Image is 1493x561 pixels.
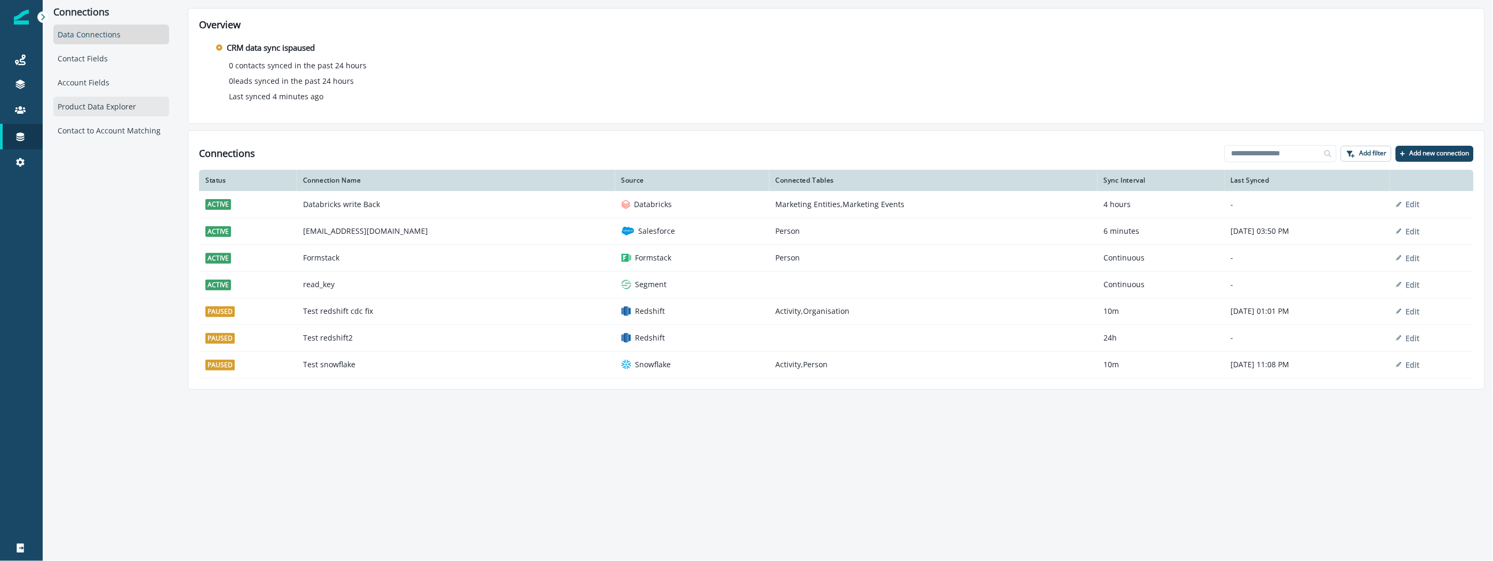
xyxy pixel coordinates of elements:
td: 24h [1098,325,1225,351]
td: 10m [1098,298,1225,325]
button: Add new connection [1396,146,1474,162]
a: pausedTest redshift cdc fixredshiftRedshiftActivity,Organisation10m[DATE] 01:01 PMEdit [199,298,1474,325]
div: Connection Name [303,176,609,185]
a: pausedTest snowflakesnowflakeSnowflakeActivity,Person10m[DATE] 11:08 PMEdit [199,351,1474,378]
a: pausedTest redshift2redshiftRedshift24h-Edit [199,325,1474,351]
button: Edit [1396,199,1420,209]
p: Edit [1406,226,1420,236]
div: Contact Fields [53,49,169,68]
p: Segment [636,279,667,290]
a: activeFormstackformstackFormstackPersonContinuous-Edit [199,244,1474,271]
p: Add new connection [1410,149,1470,157]
p: [DATE] 03:50 PM [1231,226,1384,236]
td: [EMAIL_ADDRESS][DOMAIN_NAME] [297,218,615,244]
img: redshift [622,306,631,316]
button: Edit [1396,280,1420,290]
td: Activity,Organisation [769,298,1098,325]
td: Person [769,218,1098,244]
td: 10m [1098,351,1225,378]
td: 4 hours [1098,191,1225,218]
td: Continuous [1098,271,1225,298]
div: Last Synced [1231,176,1384,185]
div: Sync Interval [1104,176,1218,185]
td: Marketing Entities,Marketing Events [769,191,1098,218]
p: - [1231,252,1384,263]
img: formstack [622,253,631,263]
img: Inflection [14,10,29,25]
p: [DATE] 11:08 PM [1231,359,1384,370]
p: 0 leads synced in the past 24 hours [229,75,354,86]
button: Edit [1396,360,1420,370]
button: Edit [1396,333,1420,343]
td: Test redshift2 [297,325,615,351]
img: segment [622,280,631,289]
div: Account Fields [53,73,169,92]
span: paused [205,333,235,344]
h1: Connections [199,148,255,160]
p: Last synced 4 minutes ago [229,91,323,102]
td: Continuous [1098,244,1225,271]
h2: Overview [199,19,1474,31]
img: snowflake [622,360,631,369]
p: Formstack [636,252,672,263]
p: Snowflake [636,359,671,370]
span: paused [205,306,235,317]
button: Edit [1396,253,1420,263]
td: Activity,Person [769,351,1098,378]
div: Source [622,176,763,185]
img: salesforce [622,225,634,238]
a: activeDatabricks write BackDatabricksMarketing Entities,Marketing Events4 hours-Edit [199,191,1474,218]
td: Test redshift cdc fix [297,298,615,325]
div: Contact to Account Matching [53,121,169,140]
img: redshift [622,333,631,343]
td: 6 minutes [1098,218,1225,244]
p: Edit [1406,333,1420,343]
p: 0 contacts synced in the past 24 hours [229,60,367,71]
span: active [205,226,231,237]
td: Test snowflake [297,351,615,378]
p: Edit [1406,253,1420,263]
div: Data Connections [53,25,169,44]
a: activeread_keysegmentSegmentContinuous-Edit [199,271,1474,298]
span: active [205,253,231,264]
p: Edit [1406,306,1420,317]
p: Edit [1406,280,1420,290]
p: Edit [1406,360,1420,370]
a: active[EMAIL_ADDRESS][DOMAIN_NAME]salesforceSalesforcePerson6 minutes[DATE] 03:50 PMEdit [199,218,1474,244]
span: paused [205,360,235,370]
p: Connections [53,6,169,18]
td: read_key [297,271,615,298]
td: Person [769,244,1098,271]
td: Databricks write Back [297,191,615,218]
div: Product Data Explorer [53,97,169,116]
button: Add filter [1341,146,1392,162]
td: Formstack [297,244,615,271]
span: active [205,199,231,210]
p: Salesforce [639,226,676,236]
p: Databricks [634,199,672,210]
p: Redshift [636,306,665,317]
p: - [1231,199,1384,210]
p: Edit [1406,199,1420,209]
p: CRM data sync is paused [227,42,315,54]
button: Edit [1396,226,1420,236]
p: - [1231,279,1384,290]
p: Redshift [636,333,665,343]
button: Edit [1396,306,1420,317]
p: Add filter [1360,149,1387,157]
p: - [1231,333,1384,343]
div: Status [205,176,290,185]
div: Connected Tables [776,176,1091,185]
p: [DATE] 01:01 PM [1231,306,1384,317]
span: active [205,280,231,290]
